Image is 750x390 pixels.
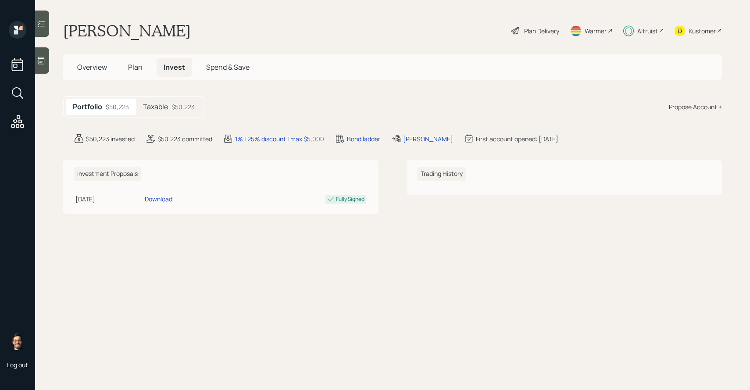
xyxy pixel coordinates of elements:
div: Altruist [637,26,658,36]
div: $50,223 invested [86,134,135,143]
div: $50,223 [171,102,195,111]
div: [DATE] [75,194,141,204]
div: Download [145,194,172,204]
img: sami-boghos-headshot.png [9,333,26,350]
div: $50,223 committed [157,134,212,143]
div: $50,223 [106,102,129,111]
h1: [PERSON_NAME] [63,21,191,40]
h5: Taxable [143,103,168,111]
div: Kustomer [689,26,716,36]
div: Fully Signed [336,195,364,203]
div: [PERSON_NAME] [403,134,453,143]
h6: Investment Proposals [74,167,141,181]
h6: Trading History [417,167,466,181]
div: First account opened: [DATE] [476,134,558,143]
div: Plan Delivery [524,26,559,36]
div: Bond ladder [347,134,380,143]
h5: Portfolio [73,103,102,111]
div: 1% | 25% discount | max $5,000 [235,134,324,143]
span: Plan [128,62,143,72]
div: Warmer [585,26,607,36]
div: Propose Account + [669,102,722,111]
span: Overview [77,62,107,72]
span: Spend & Save [206,62,250,72]
div: Log out [7,361,28,369]
span: Invest [164,62,185,72]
